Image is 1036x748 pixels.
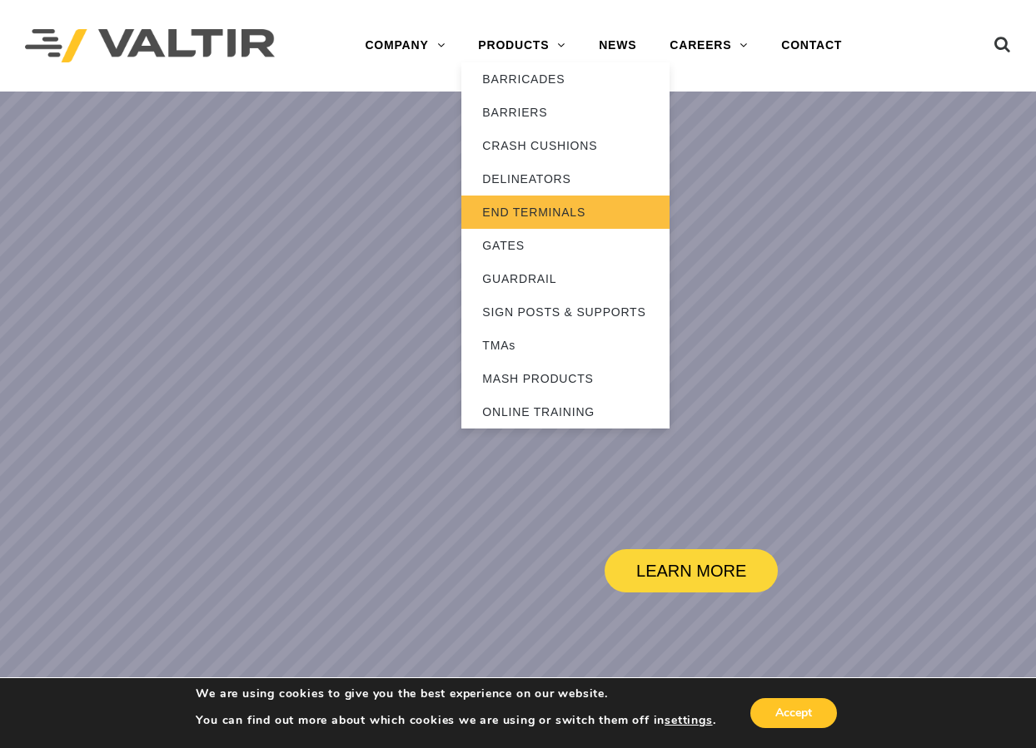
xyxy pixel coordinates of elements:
[582,29,653,62] a: NEWS
[461,129,670,162] a: CRASH CUSHIONS
[750,698,837,728] button: Accept
[653,29,765,62] a: CAREERS
[461,196,670,229] a: END TERMINALS
[461,162,670,196] a: DELINEATORS
[461,262,670,295] a: GUARDRAIL
[461,395,670,428] a: ONLINE TRAINING
[461,29,582,62] a: PRODUCTS
[348,29,461,62] a: COMPANY
[765,29,859,62] a: CONTACT
[461,329,670,362] a: TMAs
[196,713,715,728] p: You can find out more about which cookies we are using or switch them off in .
[196,686,715,701] p: We are using cookies to give you the best experience on our website.
[461,295,670,329] a: SIGN POSTS & SUPPORTS
[461,362,670,395] a: MASH PRODUCTS
[461,96,670,129] a: BARRIERS
[461,229,670,262] a: GATES
[461,62,670,96] a: BARRICADES
[665,713,712,728] button: settings
[605,549,778,592] a: LEARN MORE
[25,29,275,63] img: Valtir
